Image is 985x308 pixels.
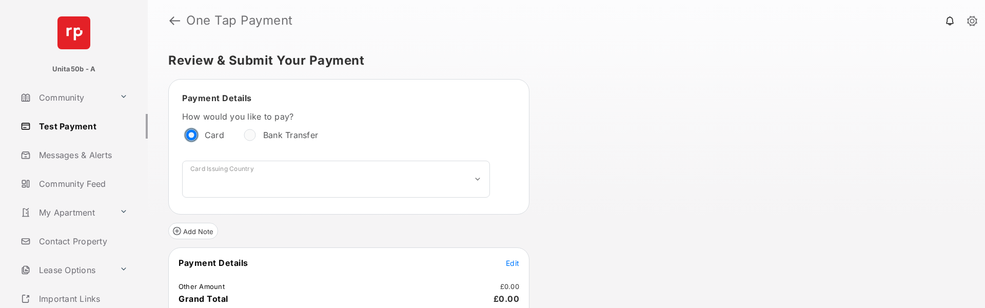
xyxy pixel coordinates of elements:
[16,114,148,139] a: Test Payment
[179,258,248,268] span: Payment Details
[16,85,115,110] a: Community
[494,294,520,304] span: £0.00
[16,143,148,167] a: Messages & Alerts
[16,171,148,196] a: Community Feed
[168,54,956,67] h5: Review & Submit Your Payment
[179,294,228,304] span: Grand Total
[263,130,318,140] label: Bank Transfer
[168,223,218,239] button: Add Note
[52,64,96,74] p: Unita50b - A
[182,111,490,122] label: How would you like to pay?
[16,229,148,254] a: Contact Property
[186,14,293,27] strong: One Tap Payment
[16,200,115,225] a: My Apartment
[506,258,519,268] button: Edit
[182,93,252,103] span: Payment Details
[178,282,225,291] td: Other Amount
[500,282,520,291] td: £0.00
[16,258,115,282] a: Lease Options
[506,259,519,267] span: Edit
[57,16,90,49] img: svg+xml;base64,PHN2ZyB4bWxucz0iaHR0cDovL3d3dy53My5vcmcvMjAwMC9zdmciIHdpZHRoPSI2NCIgaGVpZ2h0PSI2NC...
[205,130,224,140] label: Card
